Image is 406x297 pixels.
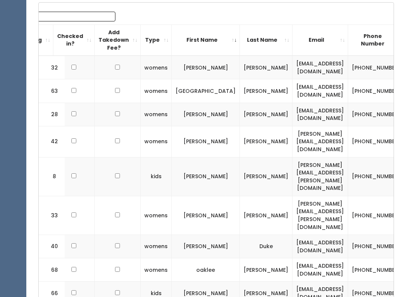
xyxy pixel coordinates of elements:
[141,126,172,157] td: womens
[172,157,240,196] td: [PERSON_NAME]
[348,258,405,282] td: [PHONE_NUMBER]
[348,56,405,79] td: [PHONE_NUMBER]
[141,196,172,235] td: womens
[240,258,292,282] td: [PERSON_NAME]
[172,235,240,258] td: [PERSON_NAME]
[292,196,348,235] td: [PERSON_NAME][EMAIL_ADDRESS][PERSON_NAME][DOMAIN_NAME]
[240,103,292,126] td: [PERSON_NAME]
[240,157,292,196] td: [PERSON_NAME]
[141,235,172,258] td: womens
[240,24,292,56] th: Last Name: activate to sort column ascending
[240,126,292,157] td: [PERSON_NAME]
[141,103,172,126] td: womens
[39,126,65,157] td: 42
[292,235,348,258] td: [EMAIL_ADDRESS][DOMAIN_NAME]
[292,24,348,56] th: Email: activate to sort column ascending
[348,196,405,235] td: [PHONE_NUMBER]
[141,79,172,103] td: womens
[39,56,65,79] td: 32
[240,196,292,235] td: [PERSON_NAME]
[240,235,292,258] td: Duke
[53,24,95,56] th: Checked in?: activate to sort column ascending
[39,79,65,103] td: 63
[348,103,405,126] td: [PHONE_NUMBER]
[292,103,348,126] td: [EMAIL_ADDRESS][DOMAIN_NAME]
[39,157,65,196] td: 8
[172,24,240,56] th: First Name: activate to sort column ascending
[141,258,172,282] td: womens
[292,56,348,79] td: [EMAIL_ADDRESS][DOMAIN_NAME]
[172,126,240,157] td: [PERSON_NAME]
[292,126,348,157] td: [PERSON_NAME][EMAIL_ADDRESS][DOMAIN_NAME]
[240,56,292,79] td: [PERSON_NAME]
[172,258,240,282] td: oaklee
[172,103,240,126] td: [PERSON_NAME]
[172,79,240,103] td: [GEOGRAPHIC_DATA]
[292,157,348,196] td: [PERSON_NAME][EMAIL_ADDRESS][PERSON_NAME][DOMAIN_NAME]
[348,24,405,56] th: Phone Number: activate to sort column ascending
[95,24,141,56] th: Add Takedown Fee?: activate to sort column ascending
[20,12,115,21] input: Search:
[348,157,405,196] td: [PHONE_NUMBER]
[292,79,348,103] td: [EMAIL_ADDRESS][DOMAIN_NAME]
[39,103,65,126] td: 28
[348,126,405,157] td: [PHONE_NUMBER]
[292,258,348,282] td: [EMAIL_ADDRESS][DOMAIN_NAME]
[348,79,405,103] td: [PHONE_NUMBER]
[240,79,292,103] td: [PERSON_NAME]
[141,24,172,56] th: Type: activate to sort column ascending
[39,235,65,258] td: 40
[141,157,172,196] td: kids
[39,258,65,282] td: 68
[141,56,172,79] td: womens
[172,56,240,79] td: [PERSON_NAME]
[39,196,65,235] td: 33
[172,196,240,235] td: [PERSON_NAME]
[348,235,405,258] td: [PHONE_NUMBER]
